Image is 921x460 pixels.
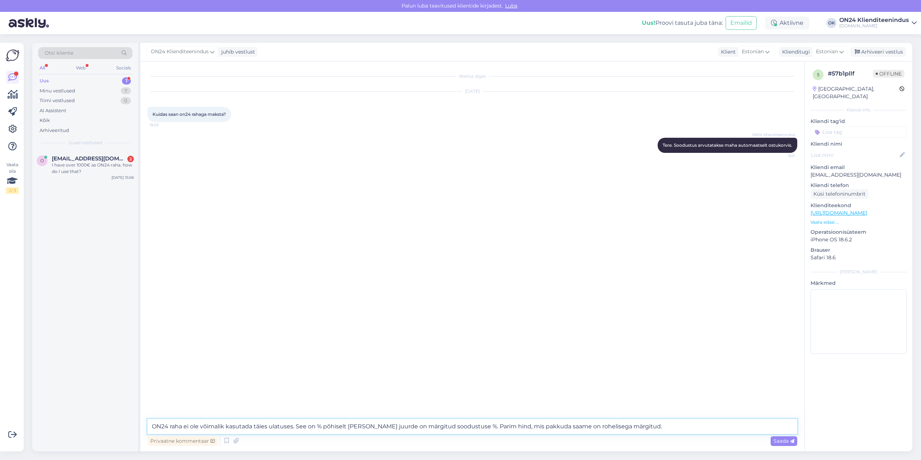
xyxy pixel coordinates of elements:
[122,77,131,85] div: 1
[52,155,127,162] span: okan.ogeturk@gmail.com
[811,254,907,261] p: Safari 18.6
[828,69,873,78] div: # 57b1pllf
[663,142,792,148] span: Tere. Soodustus arvutatakse maha automaatselt ostukorvis.
[779,48,810,56] div: Klienditugi
[811,279,907,287] p: Märkmed
[74,63,87,73] div: Web
[811,210,867,216] a: [URL][DOMAIN_NAME]
[148,88,797,95] div: [DATE]
[148,419,797,434] textarea: ON24 raha ei ole võimalik kasutada täies ulatuses. See on % põhiselt [PERSON_NAME] juurde on märg...
[839,17,909,23] div: ON24 Klienditeenindus
[148,436,218,446] div: Privaatne kommentaar
[817,72,820,77] span: 5
[45,49,73,57] span: Otsi kliente
[811,171,907,179] p: [EMAIL_ADDRESS][DOMAIN_NAME]
[642,19,655,26] b: Uus!
[127,156,134,162] div: 2
[40,117,50,124] div: Kõik
[811,189,868,199] div: Küsi telefoninumbrit
[839,17,917,29] a: ON24 Klienditeenindus[DOMAIN_NAME]
[811,219,907,226] p: Vaata edasi ...
[811,164,907,171] p: Kliendi email
[826,18,836,28] div: OK
[811,127,907,137] input: Lisa tag
[121,97,131,104] div: 0
[811,246,907,254] p: Brauser
[726,16,757,30] button: Emailid
[112,175,134,180] div: [DATE] 15:06
[850,47,906,57] div: Arhiveeri vestlus
[752,132,795,137] span: ON24 Klienditeenindus
[151,48,209,56] span: ON24 Klienditeenindus
[150,122,177,128] span: 15:03
[742,48,764,56] span: Estonian
[811,140,907,148] p: Kliendi nimi
[811,182,907,189] p: Kliendi telefon
[503,3,520,9] span: Luba
[773,438,794,444] span: Saada
[642,19,723,27] div: Proovi tasuta juba täna:
[40,107,66,114] div: AI Assistent
[813,85,899,100] div: [GEOGRAPHIC_DATA], [GEOGRAPHIC_DATA]
[811,228,907,236] p: Operatsioonisüsteem
[6,49,19,62] img: Askly Logo
[40,127,69,134] div: Arhiveeritud
[811,118,907,125] p: Kliendi tag'id
[811,269,907,275] div: [PERSON_NAME]
[218,48,255,56] div: juhib vestlust
[6,161,19,194] div: Vaata siia
[52,162,134,175] div: I have over 1000€ as ON24 raha. how do I use that?
[839,23,909,29] div: [DOMAIN_NAME]
[40,97,75,104] div: Tiimi vestlused
[121,87,131,95] div: 7
[816,48,838,56] span: Estonian
[811,151,898,159] input: Lisa nimi
[148,73,797,79] div: Vestlus algas
[6,187,19,194] div: 2 / 3
[115,63,132,73] div: Socials
[40,158,44,163] span: o
[811,236,907,243] p: iPhone OS 18.6.2
[811,202,907,209] p: Klienditeekond
[768,153,795,159] span: 15:11
[873,70,904,78] span: Offline
[38,63,46,73] div: All
[40,87,75,95] div: Minu vestlused
[40,77,49,85] div: Uus
[811,107,907,113] div: Kliendi info
[718,48,736,56] div: Klient
[765,17,809,29] div: Aktiivne
[153,111,226,117] span: Kuidas saan on24 rahaga maksta?
[69,140,102,146] span: Uued vestlused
